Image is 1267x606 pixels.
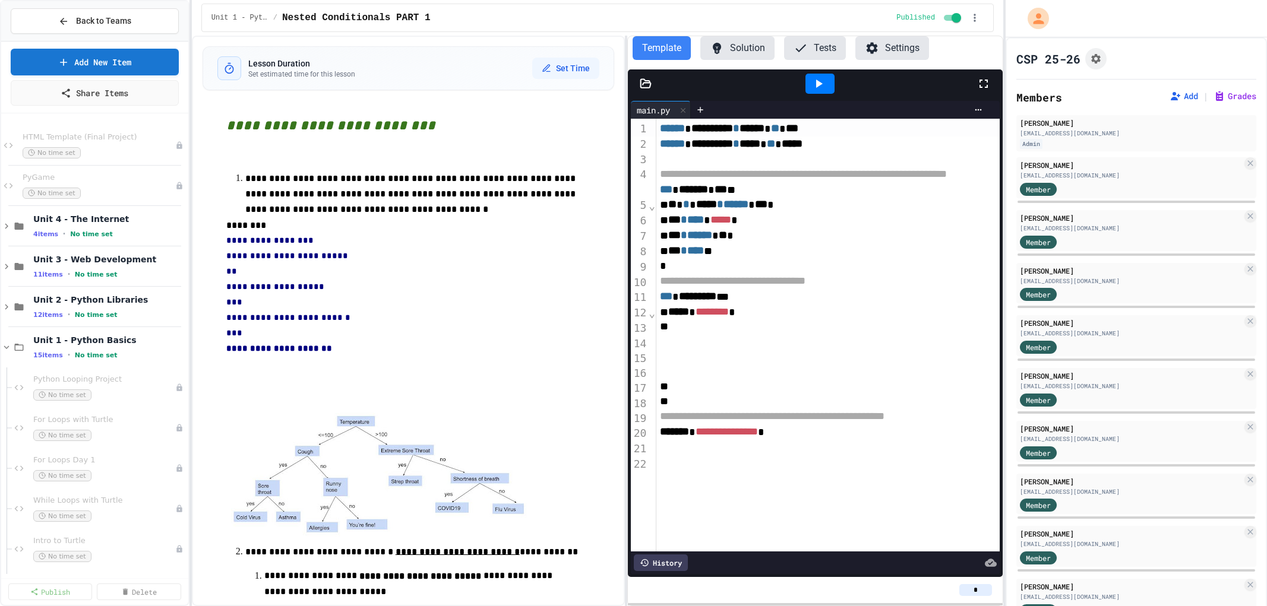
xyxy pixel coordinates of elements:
[8,583,92,600] a: Publish
[33,230,58,238] span: 4 items
[896,13,935,23] span: Published
[631,213,649,229] div: 6
[631,411,649,426] div: 19
[631,380,649,395] div: 17
[1085,48,1107,69] button: Assignment Settings
[1214,90,1256,102] button: Grades
[1020,139,1042,149] div: Admin
[631,121,649,137] div: 1
[248,69,355,79] p: Set estimated time for this lesson
[631,152,649,167] div: 3
[631,229,649,244] div: 7
[631,396,649,411] div: 18
[1020,224,1242,233] div: [EMAIL_ADDRESS][DOMAIN_NAME]
[33,551,91,562] span: No time set
[1168,507,1255,557] iframe: chat widget
[1026,289,1051,300] span: Member
[532,58,599,79] button: Set Time
[68,310,70,319] span: •
[631,441,649,456] div: 21
[1020,434,1242,443] div: [EMAIL_ADDRESS][DOMAIN_NAME]
[75,311,118,319] span: No time set
[631,321,649,336] div: 13
[1020,476,1242,487] div: [PERSON_NAME]
[76,15,131,27] span: Back to Teams
[631,198,649,213] div: 5
[70,230,113,238] span: No time set
[1020,129,1253,138] div: [EMAIL_ADDRESS][DOMAIN_NAME]
[75,271,118,278] span: No time set
[33,470,91,481] span: No time set
[631,336,649,351] div: 14
[23,188,81,199] span: No time set
[1020,370,1242,381] div: [PERSON_NAME]
[1020,171,1242,180] div: [EMAIL_ADDRESS][DOMAIN_NAME]
[33,430,91,441] span: No time set
[175,545,184,553] div: Unpublished
[33,271,63,278] span: 11 items
[11,49,179,75] a: Add New Item
[1015,5,1052,32] div: My Account
[33,536,175,546] span: Intro to Turtle
[33,311,63,319] span: 12 items
[97,583,181,600] a: Delete
[175,505,184,513] div: Unpublished
[33,389,91,401] span: No time set
[631,137,649,152] div: 2
[633,36,691,60] button: Template
[1020,265,1242,276] div: [PERSON_NAME]
[1016,50,1080,67] h1: CSP 25-26
[33,351,63,359] span: 15 items
[1020,318,1242,328] div: [PERSON_NAME]
[1020,423,1242,434] div: [PERSON_NAME]
[631,244,649,259] div: 8
[1170,90,1198,102] button: Add
[11,80,179,106] a: Share Items
[1016,89,1062,106] h2: Members
[648,199,656,212] span: Fold line
[1026,184,1051,195] span: Member
[631,426,649,441] div: 20
[1020,592,1242,601] div: [EMAIL_ADDRESS][DOMAIN_NAME]
[33,335,186,345] span: Unit 1 - Python Basics
[648,307,656,319] span: Fold line
[175,464,184,472] div: Unpublished
[175,424,184,432] div: Unpublished
[33,214,186,224] span: Unit 4 - The Internet
[33,375,175,385] span: Python Looping Project
[33,510,91,522] span: No time set
[23,173,175,183] span: PyGame
[1020,528,1242,539] div: [PERSON_NAME]
[896,11,963,25] div: Content is published and visible to students
[1020,160,1242,170] div: [PERSON_NAME]
[784,36,846,60] button: Tests
[211,13,268,23] span: Unit 1 - Python Basics
[1026,237,1051,248] span: Member
[631,366,649,380] div: 16
[11,8,179,34] button: Back to Teams
[1020,277,1242,285] div: [EMAIL_ADDRESS][DOMAIN_NAME]
[1203,89,1209,103] span: |
[631,104,676,116] div: main.py
[68,269,70,279] span: •
[1020,329,1242,338] div: [EMAIL_ADDRESS][DOMAIN_NAME]
[175,383,184,392] div: Unpublished
[631,456,649,471] div: 22
[33,455,175,465] span: For Loops Day 1
[631,351,649,366] div: 15
[282,11,431,25] span: Nested Conditionals PART 1
[33,415,175,425] span: For Loops with Turtle
[1020,382,1242,391] div: [EMAIL_ADDRESS][DOMAIN_NAME]
[631,259,649,275] div: 9
[1020,540,1242,548] div: [EMAIL_ADDRESS][DOMAIN_NAME]
[75,351,118,359] span: No time set
[1020,212,1242,223] div: [PERSON_NAME]
[63,229,65,239] span: •
[33,254,186,265] span: Unit 3 - Web Development
[631,275,649,290] div: 10
[68,350,70,360] span: •
[1026,553,1051,563] span: Member
[1217,559,1255,594] iframe: chat widget
[1020,487,1242,496] div: [EMAIL_ADDRESS][DOMAIN_NAME]
[631,290,649,305] div: 11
